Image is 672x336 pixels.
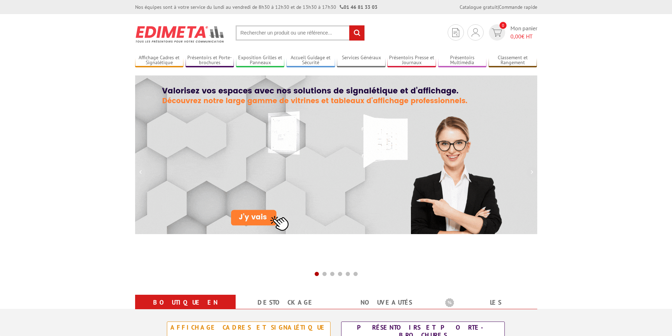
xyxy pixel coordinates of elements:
a: Les promotions [445,296,529,322]
a: Catalogue gratuit [460,4,498,10]
input: rechercher [349,25,364,41]
a: Présentoirs Presse et Journaux [387,55,436,66]
a: Présentoirs Multimédia [438,55,487,66]
a: Classement et Rangement [489,55,537,66]
a: Présentoirs et Porte-brochures [186,55,234,66]
div: Affichage Cadres et Signalétique [169,324,328,331]
div: Nos équipes sont à votre service du lundi au vendredi de 8h30 à 12h30 et de 13h30 à 17h30 [135,4,377,11]
span: 0,00 [510,33,521,40]
a: nouveautés [345,296,428,309]
img: devis rapide [472,28,479,37]
div: | [460,4,537,11]
a: Destockage [244,296,328,309]
strong: 01 46 81 33 03 [340,4,377,10]
a: Exposition Grilles et Panneaux [236,55,285,66]
span: 0 [500,22,507,29]
input: Rechercher un produit ou une référence... [236,25,365,41]
a: Commande rapide [499,4,537,10]
span: € HT [510,32,537,41]
a: Boutique en ligne [144,296,227,322]
a: Affichage Cadres et Signalétique [135,55,184,66]
a: Services Généraux [337,55,386,66]
img: devis rapide [492,29,502,37]
img: devis rapide [452,28,459,37]
span: Mon panier [510,24,537,41]
a: Accueil Guidage et Sécurité [286,55,335,66]
a: devis rapide 0 Mon panier 0,00€ HT [487,24,537,41]
img: Présentoir, panneau, stand - Edimeta - PLV, affichage, mobilier bureau, entreprise [135,21,225,47]
b: Les promotions [445,296,533,310]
